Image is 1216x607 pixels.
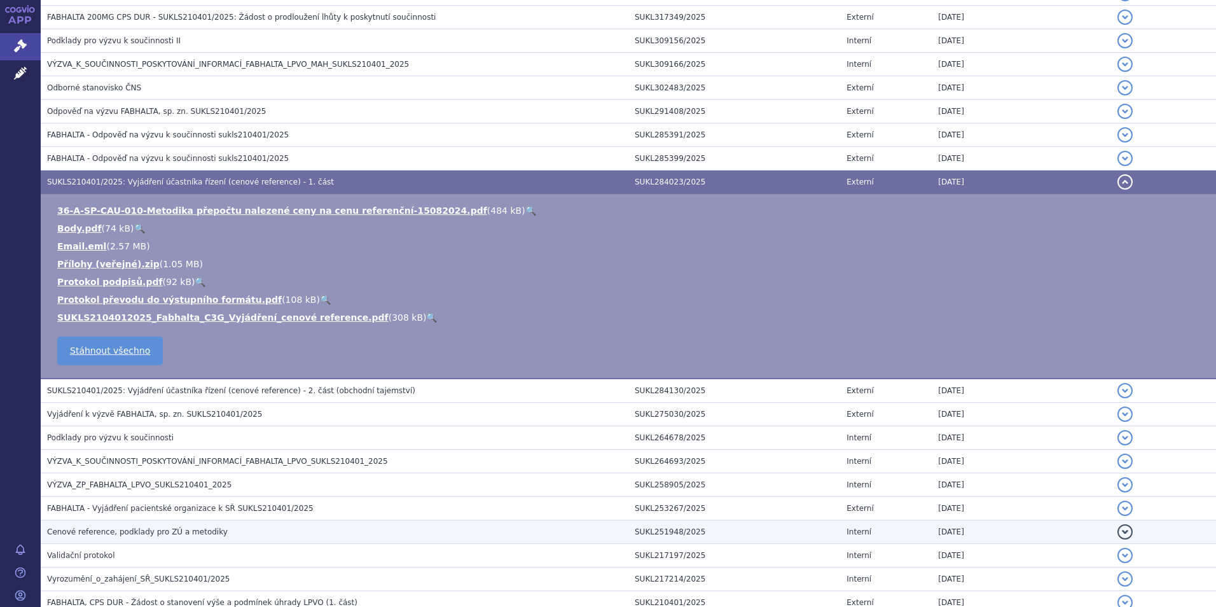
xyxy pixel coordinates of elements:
[392,312,423,323] span: 308 kB
[628,100,840,123] td: SUKL291408/2025
[1117,57,1133,72] button: detail
[932,473,1110,497] td: [DATE]
[846,433,871,442] span: Interní
[57,293,1203,306] li: ( )
[57,276,1203,288] li: ( )
[932,123,1110,147] td: [DATE]
[57,295,282,305] a: Protokol převodu do výstupního formátu.pdf
[57,259,160,269] a: Přílohy (veřejné).zip
[846,13,873,22] span: Externí
[57,222,1203,235] li: ( )
[47,36,181,45] span: Podklady pro výzvu k součinnosti II
[1117,151,1133,166] button: detail
[628,426,840,450] td: SUKL264678/2025
[57,277,163,287] a: Protokol podpisů.pdf
[47,527,228,536] span: Cenové reference, podklady pro ZÚ a metodiky
[110,241,146,251] span: 2.57 MB
[320,295,331,305] a: 🔍
[1117,571,1133,587] button: detail
[47,410,262,419] span: Vyjádření k výzvě FABHALTA, sp. zn. SUKLS210401/2025
[628,497,840,520] td: SUKL253267/2025
[57,240,1203,253] li: ( )
[628,379,840,403] td: SUKL284130/2025
[846,107,873,116] span: Externí
[1117,454,1133,469] button: detail
[1117,104,1133,119] button: detail
[525,206,536,216] a: 🔍
[57,241,106,251] a: Email.eml
[47,598,357,607] span: FABHALTA, CPS DUR - Žádost o stanovení výše a podmínek úhrady LPVO (1. část)
[47,13,436,22] span: FABHALTA 200MG CPS DUR - SUKLS210401/2025: Žádost o prodloužení lhůty k poskytnutí součinnosti
[1117,430,1133,445] button: detail
[846,36,871,45] span: Interní
[1117,80,1133,95] button: detail
[195,277,205,287] a: 🔍
[932,450,1110,473] td: [DATE]
[286,295,317,305] span: 108 kB
[134,223,145,234] a: 🔍
[628,520,840,544] td: SUKL251948/2025
[47,504,314,513] span: FABHALTA - Vyjádření pacientské organizace k SŘ SUKLS210401/2025
[628,403,840,426] td: SUKL275030/2025
[932,544,1110,568] td: [DATE]
[932,171,1110,194] td: [DATE]
[932,426,1110,450] td: [DATE]
[490,206,522,216] span: 484 kB
[846,130,873,139] span: Externí
[846,504,873,513] span: Externí
[628,6,840,29] td: SUKL317349/2025
[47,154,289,163] span: FABHALTA - Odpověď na výzvu k součinnosti sukls210401/2025
[846,457,871,466] span: Interní
[47,457,388,466] span: VÝZVA_K_SOUČINNOSTI_POSKYTOVÁNÍ_INFORMACÍ_FABHALTA_LPVO_SUKLS210401_2025
[1117,10,1133,25] button: detail
[932,403,1110,426] td: [DATE]
[47,433,174,442] span: Podklady pro výzvu k součinnosti
[57,337,163,365] a: Stáhnout všechno
[1117,174,1133,190] button: detail
[1117,524,1133,540] button: detail
[57,223,102,234] a: Body.pdf
[166,277,191,287] span: 92 kB
[932,53,1110,76] td: [DATE]
[628,544,840,568] td: SUKL217197/2025
[47,480,231,489] span: VÝZVA_ZP_FABHALTA_LPVO_SUKLS210401_2025
[47,83,141,92] span: Odborné stanovisko ČNS
[47,178,334,186] span: SUKLS210401/2025: Vyjádření účastníka řízení (cenové reference) - 1. část
[846,410,873,419] span: Externí
[932,147,1110,171] td: [DATE]
[628,473,840,497] td: SUKL258905/2025
[426,312,437,323] a: 🔍
[1117,501,1133,516] button: detail
[932,29,1110,53] td: [DATE]
[628,171,840,194] td: SUKL284023/2025
[628,568,840,591] td: SUKL217214/2025
[846,480,871,489] span: Interní
[57,204,1203,217] li: ( )
[57,258,1203,270] li: ( )
[932,379,1110,403] td: [DATE]
[47,107,266,116] span: Odpověď na výzvu FABHALTA, sp. zn. SUKLS210401/2025
[846,60,871,69] span: Interní
[1117,33,1133,48] button: detail
[628,29,840,53] td: SUKL309156/2025
[57,206,487,216] a: 36-A-SP-CAU-010-Metodika přepočtu nalezené ceny na cenu referenční-15082024.pdf
[1117,383,1133,398] button: detail
[57,311,1203,324] li: ( )
[932,520,1110,544] td: [DATE]
[932,568,1110,591] td: [DATE]
[628,450,840,473] td: SUKL264693/2025
[1117,127,1133,143] button: detail
[1117,548,1133,563] button: detail
[47,386,415,395] span: SUKLS210401/2025: Vyjádření účastníka řízení (cenové reference) - 2. část (obchodní tajemství)
[846,386,873,395] span: Externí
[1117,477,1133,492] button: detail
[628,123,840,147] td: SUKL285391/2025
[846,178,873,186] span: Externí
[932,76,1110,100] td: [DATE]
[846,575,871,583] span: Interní
[932,6,1110,29] td: [DATE]
[47,551,115,560] span: Validační protokol
[47,130,289,139] span: FABHALTA - Odpověď na výzvu k součinnosti sukls210401/2025
[932,497,1110,520] td: [DATE]
[47,60,409,69] span: VÝZVA_K_SOUČINNOSTI_POSKYTOVÁNÍ_INFORMACÍ_FABHALTA_LPVO_MAH_SUKLS210401_2025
